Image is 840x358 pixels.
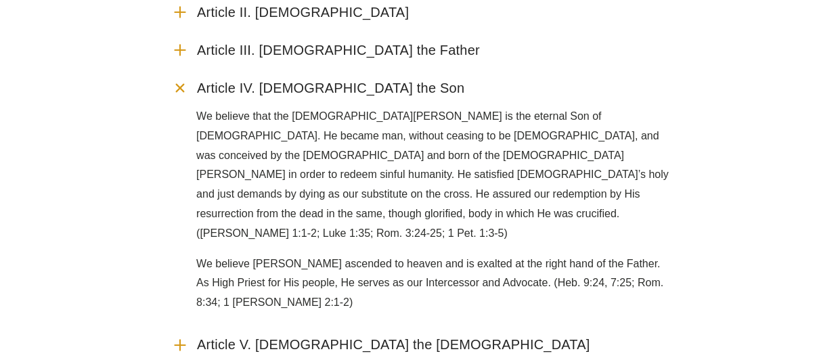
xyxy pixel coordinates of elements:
span: Article III. [DEMOGRAPHIC_DATA] the Father [197,42,480,59]
span: Article II. [DEMOGRAPHIC_DATA] [197,4,409,21]
p: We believe [PERSON_NAME] ascended to heaven and is exalted at the right hand of the Father. As Hi... [196,254,669,313]
span: Article V. [DEMOGRAPHIC_DATA] the [DEMOGRAPHIC_DATA] [197,336,590,353]
p: We believe that the [DEMOGRAPHIC_DATA][PERSON_NAME] is the eternal Son of [DEMOGRAPHIC_DATA]. He ... [196,107,669,244]
span: Article IV. [DEMOGRAPHIC_DATA] the Son [197,80,464,97]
